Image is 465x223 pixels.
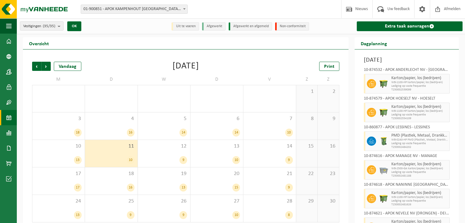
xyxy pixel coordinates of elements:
[299,115,314,122] span: 8
[391,199,448,203] span: Lediging op vaste frequentie
[355,37,393,49] h2: Dagplanning
[321,198,336,205] span: 30
[141,170,187,177] span: 19
[179,156,187,164] div: 9
[141,143,187,150] span: 12
[232,211,240,219] div: 10
[42,62,51,71] span: Volgende
[194,198,240,205] span: 27
[243,74,296,85] td: V
[285,211,293,219] div: 8
[85,74,138,85] td: D
[229,22,272,31] li: Afgewerkt en afgemeld
[379,194,388,203] img: WB-1100-HPE-GN-50
[299,143,314,150] span: 15
[35,143,82,150] span: 10
[246,170,293,177] span: 21
[299,170,314,177] span: 22
[321,143,336,150] span: 16
[141,115,187,122] span: 5
[299,88,314,95] span: 1
[285,129,293,137] div: 10
[88,143,135,150] span: 11
[391,196,448,199] span: WB-1100-HP karton/papier, los (bedrijven)
[190,74,243,85] td: D
[391,84,448,88] span: Lediging op vaste frequentie
[127,184,135,192] div: 16
[391,133,448,138] span: PMD (Plastiek, Metaal, Drankkartons) (bedrijven)
[81,5,187,13] span: 01-900851 - APOK KAMPENHOUT NV - KAMPENHOUT
[379,79,388,88] img: WB-1100-HPE-GN-51
[379,165,388,174] img: WB-2500-GAL-GY-04
[74,129,82,137] div: 18
[318,74,339,85] td: Z
[74,211,82,219] div: 13
[321,115,336,122] span: 9
[35,198,82,205] span: 24
[127,129,135,137] div: 16
[364,183,450,189] div: 10-874618 - APOK NANINNE [GEOGRAPHIC_DATA] [GEOGRAPHIC_DATA] - [GEOGRAPHIC_DATA]
[391,162,448,167] span: Karton/papier, los (bedrijven)
[391,117,448,120] span: T250002554109
[246,198,293,205] span: 28
[321,88,336,95] span: 2
[364,154,450,160] div: 10-874616 - APOK MANAGE NV - MANAGE
[88,170,135,177] span: 18
[172,62,199,71] div: [DATE]
[141,198,187,205] span: 26
[379,137,388,146] img: WB-0240-HPE-GN-50
[74,184,82,192] div: 17
[232,129,240,137] div: 14
[32,74,85,85] td: M
[379,108,388,117] img: WB-1100-HPE-GN-50
[138,74,191,85] td: W
[319,62,339,71] a: Print
[23,22,55,31] span: Vestigingen
[246,115,293,122] span: 7
[202,22,226,31] li: Afgewerkt
[391,104,448,109] span: Karton/papier, los (bedrijven)
[364,97,450,103] div: 10-874579 - APOK HOESELT NV - HOESELT
[324,64,334,69] span: Print
[88,198,135,205] span: 25
[35,170,82,177] span: 17
[81,5,188,14] span: 01-900851 - APOK KAMPENHOUT NV - KAMPENHOUT
[194,115,240,122] span: 6
[194,170,240,177] span: 20
[32,62,41,71] span: Vorige
[20,21,64,31] button: Vestigingen(35/35)
[23,37,55,49] h2: Overzicht
[391,138,448,142] span: WB-0240-HP PMD (Plastiek, Metaal, Drankkartons) (bedrijven)
[246,143,293,150] span: 14
[67,21,81,31] button: OK
[391,170,448,174] span: Lediging op vaste frequentie
[127,156,135,164] div: 10
[179,129,187,137] div: 14
[194,143,240,150] span: 13
[232,156,240,164] div: 10
[391,191,448,196] span: Karton/papier, los (bedrijven)
[275,22,309,31] li: Non-conformiteit
[391,203,448,207] span: T250002481626
[391,142,448,145] span: Lediging op vaste frequentie
[127,211,135,219] div: 9
[54,62,81,71] div: Vandaag
[296,74,318,85] td: Z
[232,184,240,192] div: 15
[285,184,293,192] div: 9
[391,145,448,149] span: T250002484202
[391,113,448,117] span: Lediging op vaste frequentie
[179,184,187,192] div: 13
[74,156,82,164] div: 13
[285,156,293,164] div: 9
[321,170,336,177] span: 23
[357,21,463,31] a: Extra taak aanvragen
[391,76,448,81] span: Karton/papier, los (bedrijven)
[391,109,448,113] span: WB-1100-HP karton/papier, los (bedrijven)
[88,115,135,122] span: 4
[391,88,448,92] span: T250002539099
[299,198,314,205] span: 29
[364,125,450,131] div: 10-860877 - APOK LESSINES - LESSINES
[35,115,82,122] span: 3
[43,24,55,28] count: (35/35)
